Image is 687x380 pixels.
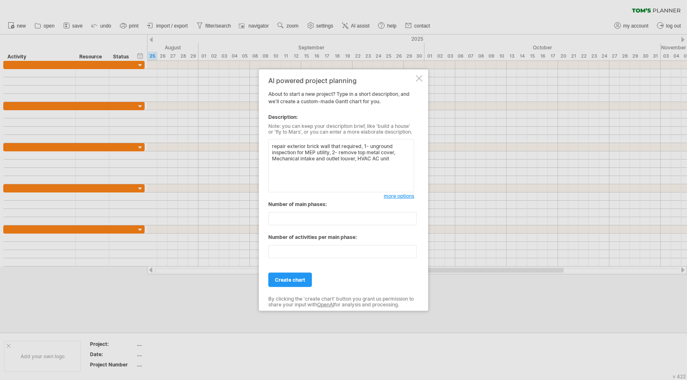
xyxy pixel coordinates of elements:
div: AI powered project planning [268,77,414,84]
div: About to start a new project? Type in a short description, and we'll create a custom-made Gantt c... [268,77,414,304]
a: more options [384,192,414,200]
a: create chart [268,273,312,287]
a: OpenAI [317,301,334,308]
div: Number of activities per main phase: [268,234,414,241]
div: By clicking the 'create chart' button you grant us permission to share your input with for analys... [268,296,414,308]
div: Note: you can keep your description brief, like 'build a house' or 'fly to Mars', or you can ente... [268,123,414,135]
span: create chart [275,277,305,283]
div: Number of main phases: [268,201,414,208]
div: Description: [268,114,414,121]
span: more options [384,193,414,199]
